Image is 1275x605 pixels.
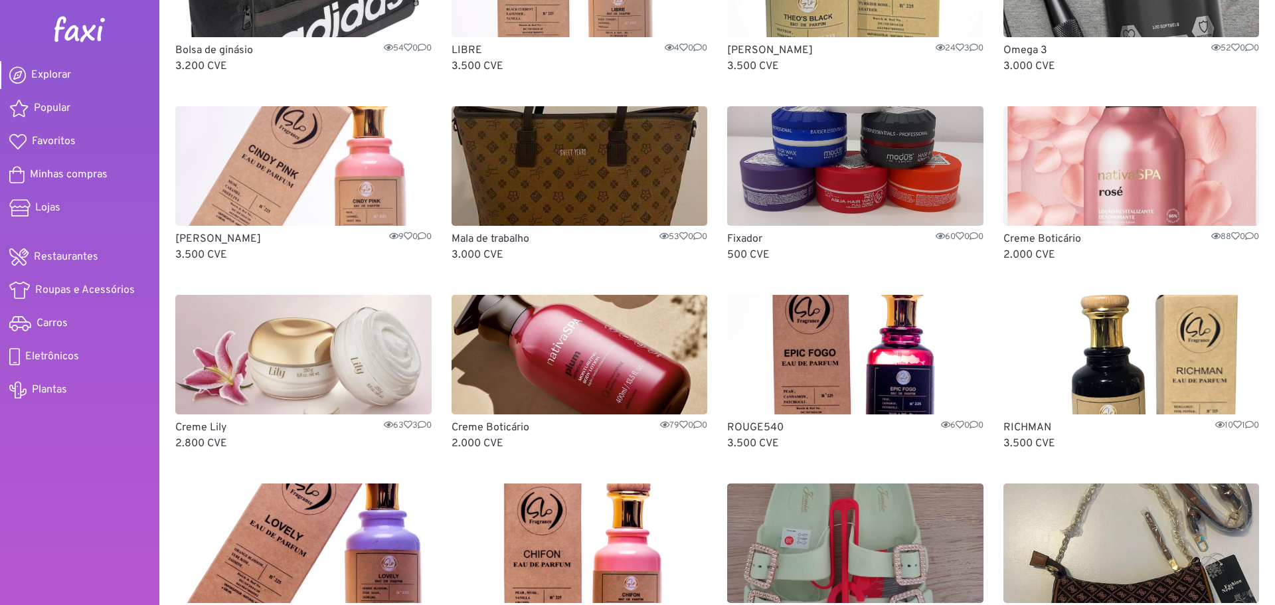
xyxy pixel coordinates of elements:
[32,133,76,149] span: Favoritos
[35,200,60,216] span: Lojas
[175,231,432,247] p: [PERSON_NAME]
[1003,58,1260,74] p: 3.000 CVE
[452,247,708,263] p: 3.000 CVE
[32,382,67,398] span: Plantas
[384,420,432,432] span: 63 3 0
[1003,106,1260,263] a: Creme Boticário Creme Boticário8800 2.000 CVE
[1003,295,1260,414] img: RICHMAN
[727,231,983,247] p: Fixador
[727,483,983,603] img: Chinelo
[452,231,708,247] p: Mala de trabalho
[175,106,432,263] a: CINDY PINK [PERSON_NAME]900 3.500 CVE
[936,231,983,244] span: 60 0 0
[452,106,708,263] a: Mala de trabalho Mala de trabalho5300 3.000 CVE
[35,282,135,298] span: Roupas e Acessórios
[452,106,708,226] img: Mala de trabalho
[727,295,983,414] img: ROUGE540
[727,106,983,226] img: Fixador
[384,43,432,55] span: 54 0 0
[175,295,432,414] img: Creme Lily
[452,295,708,452] a: Creme Boticário Creme Boticário7900 2.000 CVE
[659,231,707,244] span: 53 0 0
[452,43,708,58] p: LIBRE
[31,67,71,83] span: Explorar
[727,58,983,74] p: 3.500 CVE
[727,436,983,452] p: 3.500 CVE
[1003,231,1260,247] p: Creme Boticário
[665,43,707,55] span: 4 0 0
[452,295,708,414] img: Creme Boticário
[175,420,432,436] p: Creme Lily
[25,349,79,365] span: Eletrônicos
[30,167,108,183] span: Minhas compras
[389,231,432,244] span: 9 0 0
[1003,436,1260,452] p: 3.500 CVE
[452,420,708,436] p: Creme Boticário
[175,247,432,263] p: 3.500 CVE
[452,483,708,603] img: CHIFON
[941,420,983,432] span: 6 0 0
[727,106,983,263] a: Fixador Fixador6000 500 CVE
[727,247,983,263] p: 500 CVE
[1003,420,1260,436] p: RICHMAN
[1003,295,1260,452] a: RICHMAN RICHMAN1010 3.500 CVE
[1003,106,1260,226] img: Creme Boticário
[37,315,68,331] span: Carros
[1003,483,1260,603] img: Mala
[34,100,70,116] span: Popular
[1211,43,1259,55] span: 52 0 0
[1003,247,1260,263] p: 2.000 CVE
[727,420,983,436] p: ROUGE540
[452,436,708,452] p: 2.000 CVE
[452,58,708,74] p: 3.500 CVE
[34,249,98,265] span: Restaurantes
[727,43,983,58] p: [PERSON_NAME]
[660,420,707,432] span: 79 0 0
[1215,420,1259,432] span: 10 1 0
[175,106,432,226] img: CINDY PINK
[936,43,983,55] span: 24 3 0
[175,58,432,74] p: 3.200 CVE
[175,295,432,452] a: Creme Lily Creme Lily6330 2.800 CVE
[175,483,432,603] img: LOVELY
[1003,43,1260,58] p: Omega 3
[175,43,432,58] p: Bolsa de ginásio
[175,436,432,452] p: 2.800 CVE
[1211,231,1259,244] span: 88 0 0
[727,295,983,452] a: ROUGE540 ROUGE540600 3.500 CVE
